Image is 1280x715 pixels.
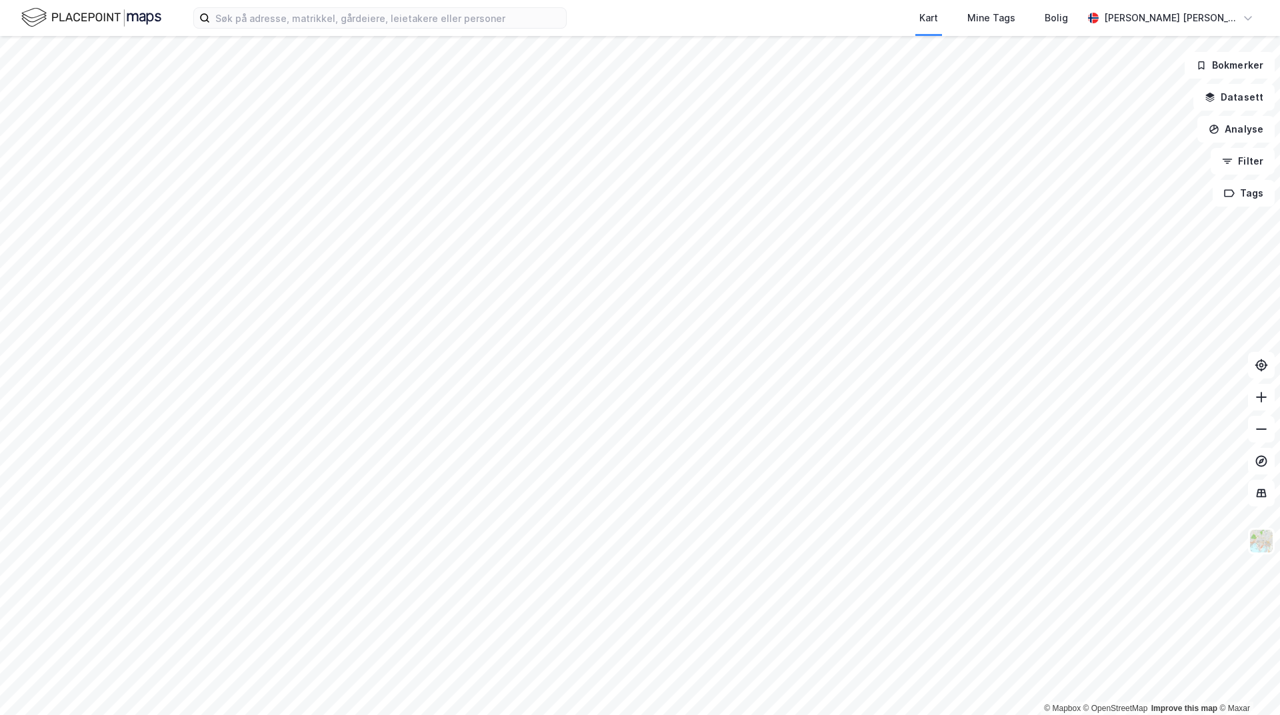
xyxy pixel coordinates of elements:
div: Bolig [1045,10,1068,26]
button: Filter [1211,148,1275,175]
button: Datasett [1193,84,1275,111]
div: [PERSON_NAME] [PERSON_NAME] [1104,10,1237,26]
a: OpenStreetMap [1083,704,1148,713]
button: Bokmerker [1185,52,1275,79]
img: Z [1249,528,1274,554]
img: logo.f888ab2527a4732fd821a326f86c7f29.svg [21,6,161,29]
button: Tags [1213,180,1275,207]
div: Kontrollprogram for chat [1213,651,1280,715]
iframe: Chat Widget [1213,651,1280,715]
a: Mapbox [1044,704,1081,713]
div: Kart [919,10,938,26]
a: Improve this map [1151,704,1217,713]
div: Mine Tags [967,10,1015,26]
input: Søk på adresse, matrikkel, gårdeiere, leietakere eller personer [210,8,566,28]
button: Analyse [1197,116,1275,143]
